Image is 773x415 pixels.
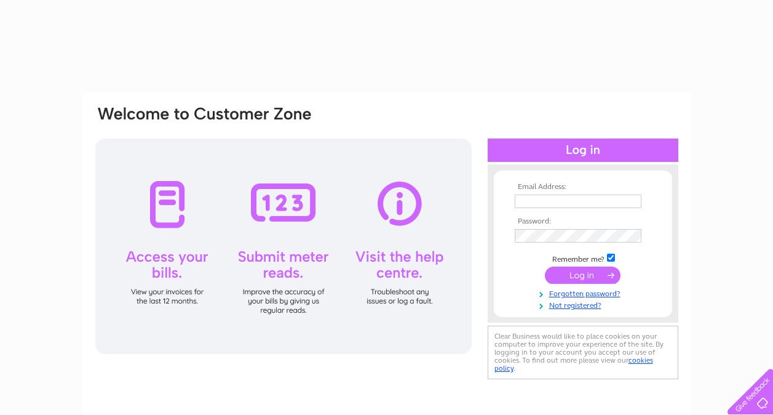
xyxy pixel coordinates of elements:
[512,217,654,226] th: Password:
[515,299,654,310] a: Not registered?
[512,183,654,191] th: Email Address:
[512,252,654,264] td: Remember me?
[494,356,653,373] a: cookies policy
[545,267,620,284] input: Submit
[515,287,654,299] a: Forgotten password?
[488,326,678,379] div: Clear Business would like to place cookies on your computer to improve your experience of the sit...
